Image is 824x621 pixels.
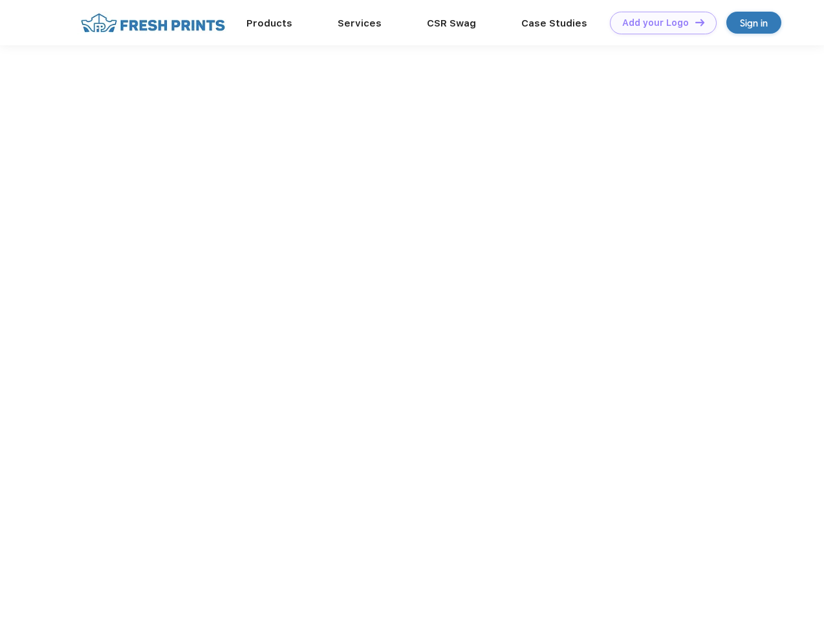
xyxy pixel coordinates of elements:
a: Products [246,17,292,29]
div: Add your Logo [622,17,689,28]
div: Sign in [740,16,768,30]
img: DT [695,19,704,26]
img: fo%20logo%202.webp [77,12,229,34]
a: Sign in [726,12,781,34]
